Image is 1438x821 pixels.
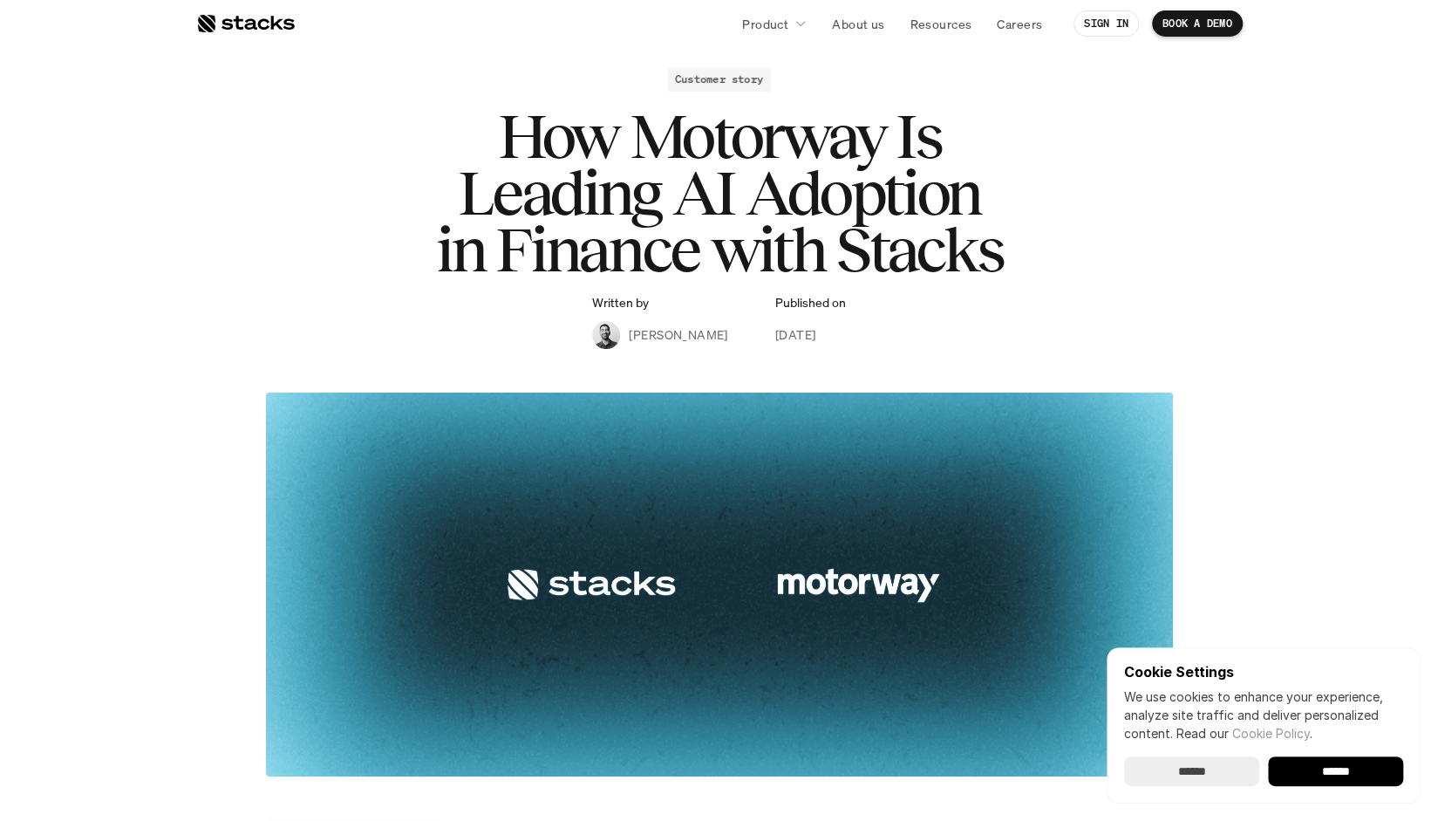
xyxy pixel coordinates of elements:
p: We use cookies to enhance your experience, analyze site traffic and deliver personalized content. [1124,688,1403,742]
a: Cookie Policy [1232,726,1310,741]
p: Careers [997,15,1042,33]
h2: Customer story [675,73,763,86]
p: Resources [910,15,971,33]
a: BOOK A DEMO [1152,10,1243,37]
a: Resources [899,8,982,39]
p: [PERSON_NAME] [629,325,727,344]
h1: How Motorway Is Leading AI Adoption in Finance with Stacks [371,108,1068,277]
p: Cookie Settings [1124,665,1403,679]
p: [DATE] [775,325,816,344]
p: SIGN IN [1084,17,1128,30]
p: About us [832,15,884,33]
p: Published on [775,296,846,311]
span: Read our . [1176,726,1312,741]
p: Product [742,15,788,33]
a: Careers [986,8,1053,39]
p: Written by [592,296,649,311]
a: SIGN IN [1073,10,1139,37]
a: Privacy Policy [206,332,283,345]
p: BOOK A DEMO [1162,17,1232,30]
a: About us [821,8,895,39]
